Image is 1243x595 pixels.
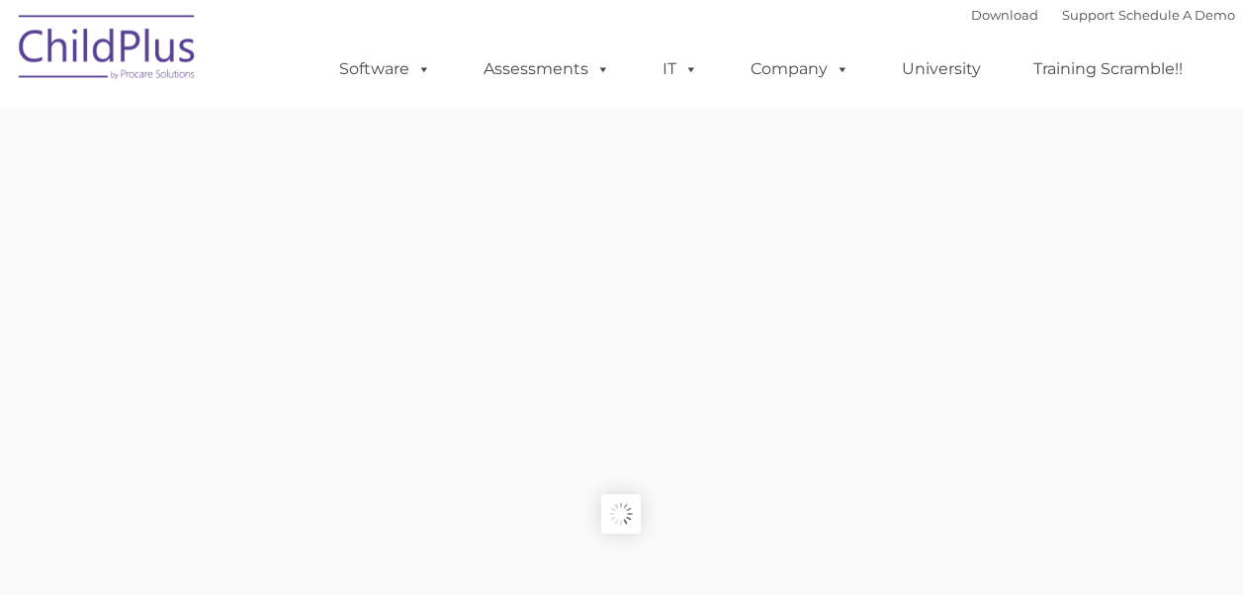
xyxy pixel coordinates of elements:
[971,7,1038,23] a: Download
[1062,7,1114,23] a: Support
[319,49,451,89] a: Software
[9,1,207,100] img: ChildPlus by Procare Solutions
[731,49,869,89] a: Company
[882,49,1001,89] a: University
[464,49,630,89] a: Assessments
[643,49,718,89] a: IT
[971,7,1235,23] font: |
[1014,49,1202,89] a: Training Scramble!!
[1118,7,1235,23] a: Schedule A Demo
